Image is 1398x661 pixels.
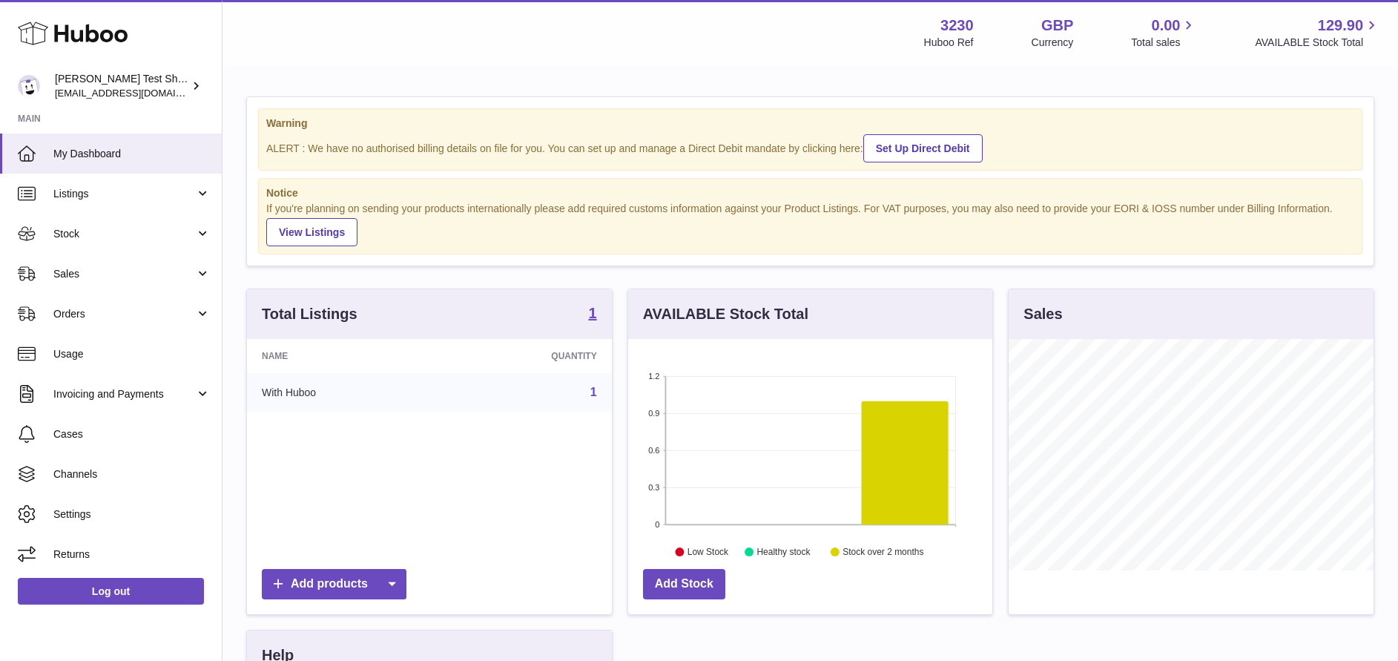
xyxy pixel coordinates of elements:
span: Channels [53,467,211,481]
strong: Notice [266,186,1354,200]
span: Stock [53,227,195,241]
span: Invoicing and Payments [53,387,195,401]
a: Log out [18,578,204,605]
td: With Huboo [247,373,439,412]
h3: Sales [1023,304,1062,324]
text: Stock over 2 months [843,547,923,558]
span: 0.00 [1152,16,1181,36]
img: internalAdmin-3230@internal.huboo.com [18,75,40,97]
span: Settings [53,507,211,522]
th: Name [247,339,439,373]
div: ALERT : We have no authorised billing details on file for you. You can set up and manage a Direct... [266,132,1354,162]
a: Set Up Direct Debit [863,134,983,162]
strong: GBP [1041,16,1073,36]
th: Quantity [439,339,611,373]
span: Cases [53,427,211,441]
span: [EMAIL_ADDRESS][DOMAIN_NAME] [55,87,218,99]
span: My Dashboard [53,147,211,161]
text: 1.2 [648,372,659,381]
strong: 3230 [940,16,974,36]
a: View Listings [266,218,357,246]
span: AVAILABLE Stock Total [1255,36,1380,50]
h3: AVAILABLE Stock Total [643,304,808,324]
a: Add Stock [643,569,725,599]
div: [PERSON_NAME] Test Shop Only Hill [55,72,188,100]
div: Huboo Ref [924,36,974,50]
span: Sales [53,267,195,281]
text: 0.6 [648,446,659,455]
strong: 1 [589,306,597,320]
a: 1 [590,386,597,398]
h3: Total Listings [262,304,357,324]
a: 0.00 Total sales [1131,16,1197,50]
div: If you're planning on sending your products internationally please add required customs informati... [266,202,1354,246]
span: Listings [53,187,195,201]
span: Returns [53,547,211,562]
a: 1 [589,306,597,323]
span: Orders [53,307,195,321]
text: 0.9 [648,409,659,418]
text: Healthy stock [756,547,811,558]
span: 129.90 [1318,16,1363,36]
a: Add products [262,569,406,599]
span: Total sales [1131,36,1197,50]
span: Usage [53,347,211,361]
a: 129.90 AVAILABLE Stock Total [1255,16,1380,50]
text: 0 [655,520,659,529]
strong: Warning [266,116,1354,131]
text: Low Stock [688,547,729,558]
div: Currency [1032,36,1074,50]
text: 0.3 [648,483,659,492]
